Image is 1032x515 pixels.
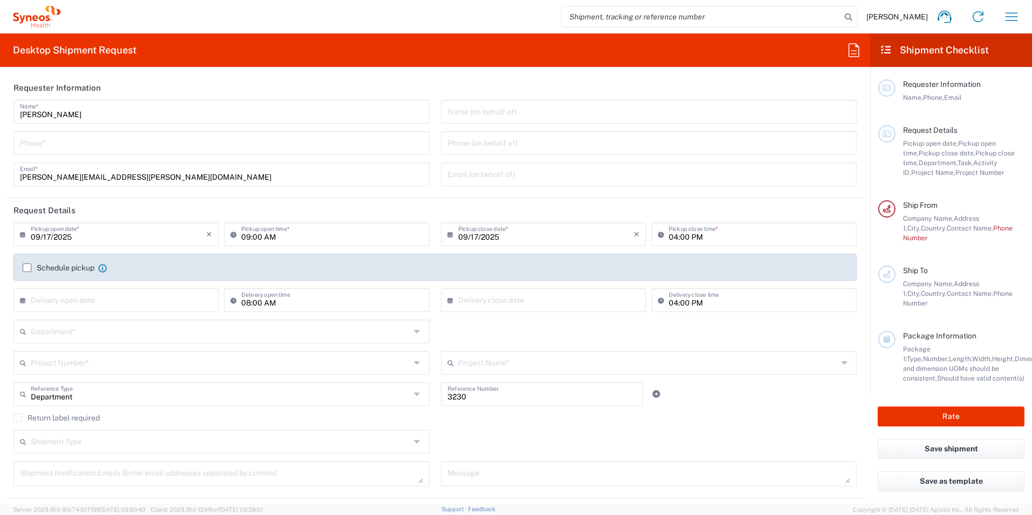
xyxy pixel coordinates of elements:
span: Type, [907,355,923,363]
span: [DATE] 09:50:40 [100,506,146,513]
span: Contact Name, [947,224,993,232]
span: Company Name, [903,214,954,222]
a: Support [442,506,469,512]
span: Project Number [955,168,1004,177]
h2: Request Details [13,205,76,216]
span: Requester Information [903,80,981,89]
button: Rate [878,406,1024,426]
span: Country, [921,289,947,297]
span: Ship From [903,201,938,209]
span: Name, [903,93,923,101]
span: [PERSON_NAME] [866,12,928,22]
a: Add Reference [649,387,664,402]
a: Feedback [468,506,495,512]
span: Ship To [903,266,928,275]
span: Task, [958,159,973,167]
span: Department, [919,159,958,167]
i: × [634,226,640,243]
h2: Requester Information [13,83,101,93]
label: Return label required [13,414,100,422]
span: Height, [992,355,1015,363]
span: Project Name, [911,168,955,177]
span: Company Name, [903,280,954,288]
h2: Desktop Shipment Request [13,44,137,57]
span: Length, [949,355,972,363]
span: Phone, [923,93,944,101]
span: Package Information [903,331,976,340]
span: City, [907,289,921,297]
span: City, [907,224,921,232]
span: Width, [972,355,992,363]
span: Email [944,93,962,101]
span: [DATE] 09:39:01 [219,506,263,513]
i: × [206,226,212,243]
button: Save as template [878,471,1024,491]
span: Server: 2025.19.0-91c74307f99 [13,506,146,513]
span: Package 1: [903,345,931,363]
span: Should have valid content(s) [937,374,1024,382]
h2: Shipment Checklist [880,44,989,57]
span: Country, [921,224,947,232]
button: Save shipment [878,439,1024,459]
span: Pickup open date, [903,139,958,147]
span: Copyright © [DATE]-[DATE] Agistix Inc., All Rights Reserved [853,505,1019,514]
span: Number, [923,355,949,363]
span: Request Details [903,126,958,134]
span: Contact Name, [947,289,993,297]
span: Client: 2025.19.0-129fbcf [151,506,263,513]
input: Shipment, tracking or reference number [561,6,841,27]
label: Schedule pickup [23,263,94,272]
span: Pickup close date, [919,149,975,157]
